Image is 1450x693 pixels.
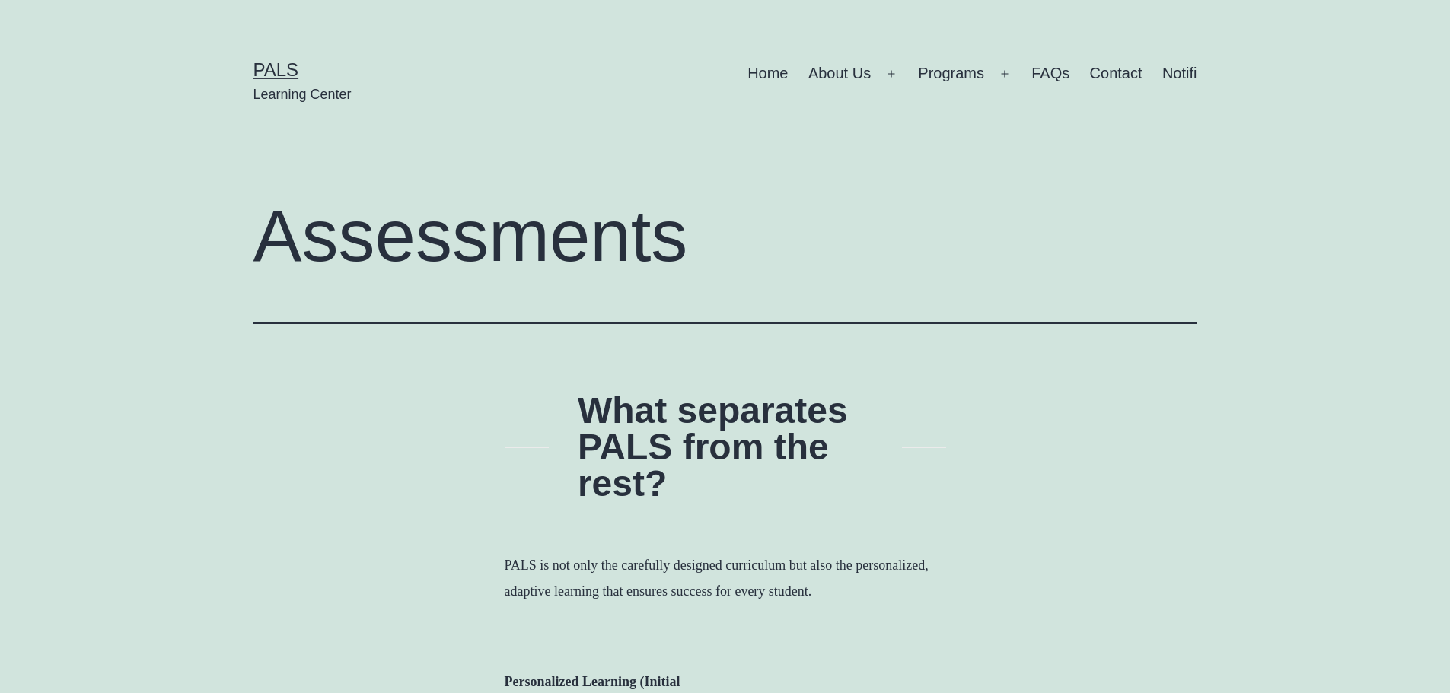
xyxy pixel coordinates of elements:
a: FAQs [1021,55,1079,93]
p: Learning Center [253,85,352,104]
h4: What separates PALS from the rest? [549,393,902,502]
a: Home [738,55,798,93]
a: Notifi [1152,55,1207,93]
nav: Primary menu [747,55,1197,93]
a: PALS [253,59,299,80]
a: Programs [908,55,994,93]
a: About Us [798,55,881,93]
a: Contact [1079,55,1152,93]
span: PALS is not only the carefully designed curriculum but also the personalized, adaptive learning t... [505,558,929,599]
h1: Assessments [253,196,1197,276]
